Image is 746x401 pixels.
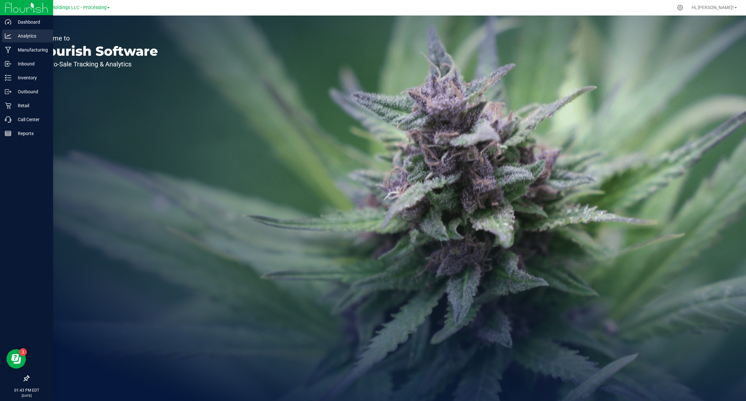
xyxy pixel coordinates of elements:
[11,102,50,109] p: Retail
[5,19,11,25] inline-svg: Dashboard
[5,47,11,53] inline-svg: Manufacturing
[6,349,26,369] iframe: Resource center
[3,393,50,398] p: [DATE]
[11,32,50,40] p: Analytics
[11,116,50,123] p: Call Center
[35,35,158,41] p: Welcome to
[11,60,50,68] p: Inbound
[19,348,27,356] iframe: Resource center unread badge
[676,5,684,11] div: Manage settings
[35,61,158,67] p: Seed-to-Sale Tracking & Analytics
[5,74,11,81] inline-svg: Inventory
[5,61,11,67] inline-svg: Inbound
[5,33,11,39] inline-svg: Analytics
[35,45,158,58] p: Flourish Software
[11,88,50,96] p: Outbound
[5,88,11,95] inline-svg: Outbound
[22,5,107,10] span: Riviera Creek Holdings LLC - Processing
[3,387,50,393] p: 01:43 PM EDT
[5,130,11,137] inline-svg: Reports
[5,102,11,109] inline-svg: Retail
[11,46,50,54] p: Manufacturing
[11,18,50,26] p: Dashboard
[11,74,50,82] p: Inventory
[5,116,11,123] inline-svg: Call Center
[11,130,50,137] p: Reports
[692,5,734,10] span: Hi, [PERSON_NAME]!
